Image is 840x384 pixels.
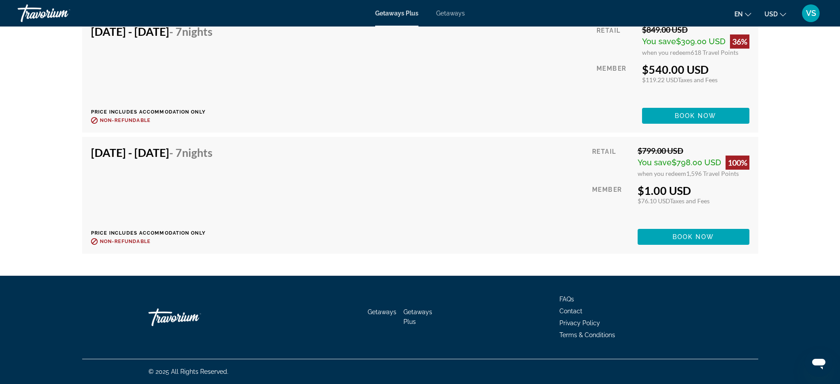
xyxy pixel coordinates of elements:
a: Contact [559,308,582,315]
a: Travorium [18,2,106,25]
div: $799.00 USD [638,146,749,156]
button: Book now [638,229,749,245]
span: You save [638,158,672,167]
div: $540.00 USD [642,63,749,76]
div: 36% [730,34,749,49]
div: $849.00 USD [642,25,749,34]
div: Member [592,184,631,222]
div: 100% [726,156,749,170]
a: Getaways Plus [403,308,432,325]
span: Taxes and Fees [678,76,718,84]
span: 1,596 Travel Points [686,170,739,177]
button: Book now [642,108,749,124]
a: Getaways [436,10,465,17]
span: Taxes and Fees [670,197,710,205]
span: Non-refundable [100,118,151,123]
p: Price includes accommodation only [91,230,219,236]
a: Privacy Policy [559,319,600,327]
span: $309.00 USD [676,37,726,46]
a: Getaways Plus [375,10,418,17]
button: Change language [734,8,751,20]
span: Book now [673,233,715,240]
span: when you redeem [642,49,691,56]
button: User Menu [799,4,822,23]
span: - 7 [169,25,213,38]
span: Book now [675,112,717,119]
a: Getaways [368,308,396,316]
div: Member [597,63,635,101]
span: You save [642,37,676,46]
div: $119.22 USD [642,76,749,84]
span: 618 Travel Points [691,49,738,56]
span: Nights [182,25,213,38]
button: Change currency [764,8,786,20]
div: Retail [592,146,631,177]
a: Terms & Conditions [559,331,615,338]
div: Retail [597,25,635,56]
span: en [734,11,743,18]
span: © 2025 All Rights Reserved. [148,368,228,375]
a: FAQs [559,296,574,303]
iframe: Button to launch messaging window [805,349,833,377]
a: Travorium [148,304,237,331]
span: Nights [182,146,213,159]
span: USD [764,11,778,18]
span: when you redeem [638,170,686,177]
p: Price includes accommodation only [91,109,219,115]
span: - 7 [169,146,213,159]
div: $1.00 USD [638,184,749,197]
h4: [DATE] - [DATE] [91,25,213,38]
span: Non-refundable [100,239,151,244]
span: $798.00 USD [672,158,721,167]
h4: [DATE] - [DATE] [91,146,213,159]
div: $76.10 USD [638,197,749,205]
span: VS [806,9,816,18]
